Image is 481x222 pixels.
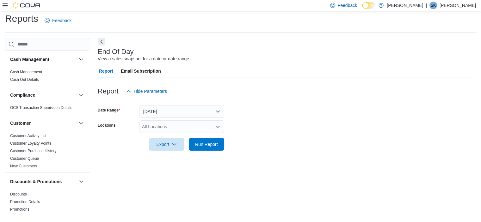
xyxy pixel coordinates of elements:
[98,56,190,62] div: View a sales snapshot for a date or date range.
[77,119,85,127] button: Customer
[10,156,39,161] span: Customer Queue
[189,138,224,151] button: Run Report
[362,2,375,9] input: Dark Mode
[10,156,39,161] a: Customer Queue
[10,105,72,110] span: OCS Transaction Submission Details
[10,178,76,185] button: Discounts & Promotions
[98,108,120,113] label: Date Range
[429,2,437,9] div: Sam Kochany
[10,164,37,168] a: New Customers
[10,92,76,98] button: Compliance
[10,77,39,82] a: Cash Out Details
[10,105,72,110] a: OCS Transaction Submission Details
[10,134,46,138] a: Customer Activity List
[5,104,90,114] div: Compliance
[149,138,184,151] button: Export
[338,2,357,9] span: Feedback
[440,2,476,9] p: [PERSON_NAME]
[10,70,42,74] a: Cash Management
[13,2,41,9] img: Cova
[5,132,90,172] div: Customer
[10,133,46,138] span: Customer Activity List
[431,2,436,9] span: SK
[98,123,116,128] label: Locations
[10,120,76,126] button: Customer
[10,200,40,204] a: Promotion Details
[10,92,35,98] h3: Compliance
[10,207,29,212] a: Promotions
[10,192,27,196] a: Discounts
[52,17,71,24] span: Feedback
[98,48,134,56] h3: End Of Day
[10,148,57,153] span: Customer Purchase History
[42,14,74,27] a: Feedback
[77,56,85,63] button: Cash Management
[10,141,51,146] a: Customer Loyalty Points
[387,2,423,9] p: [PERSON_NAME]
[195,141,218,147] span: Run Report
[5,68,90,86] div: Cash Management
[99,65,113,77] span: Report
[134,88,167,94] span: Hide Parameters
[98,87,119,95] h3: Report
[10,149,57,153] a: Customer Purchase History
[10,178,62,185] h3: Discounts & Promotions
[10,56,76,63] button: Cash Management
[10,56,49,63] h3: Cash Management
[139,105,224,118] button: [DATE]
[77,178,85,185] button: Discounts & Promotions
[215,124,220,129] button: Open list of options
[5,12,38,25] h1: Reports
[10,120,31,126] h3: Customer
[77,91,85,99] button: Compliance
[426,2,427,9] p: |
[98,38,105,45] button: Next
[10,199,40,204] span: Promotion Details
[5,190,90,216] div: Discounts & Promotions
[121,65,161,77] span: Email Subscription
[153,138,181,151] span: Export
[10,69,42,75] span: Cash Management
[124,85,170,98] button: Hide Parameters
